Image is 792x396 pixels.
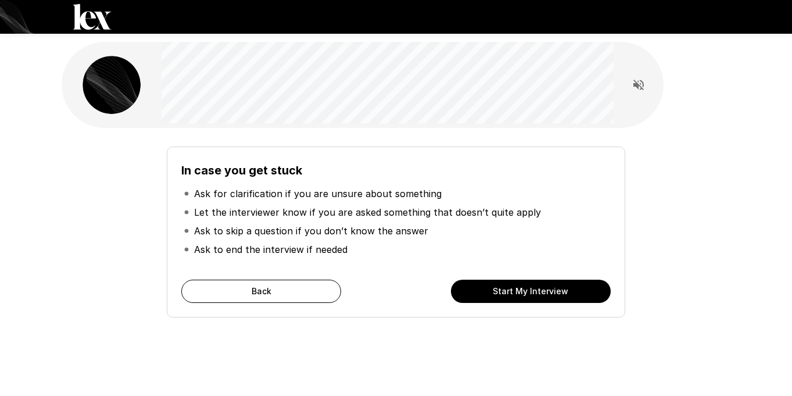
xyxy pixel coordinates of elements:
[194,187,442,201] p: Ask for clarification if you are unsure about something
[181,280,341,303] button: Back
[451,280,611,303] button: Start My Interview
[83,56,141,114] img: lex_avatar2.png
[194,205,541,219] p: Let the interviewer know if you are asked something that doesn’t quite apply
[181,163,302,177] b: In case you get stuck
[194,224,428,238] p: Ask to skip a question if you don’t know the answer
[194,242,347,256] p: Ask to end the interview if needed
[627,73,650,97] button: Read questions aloud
